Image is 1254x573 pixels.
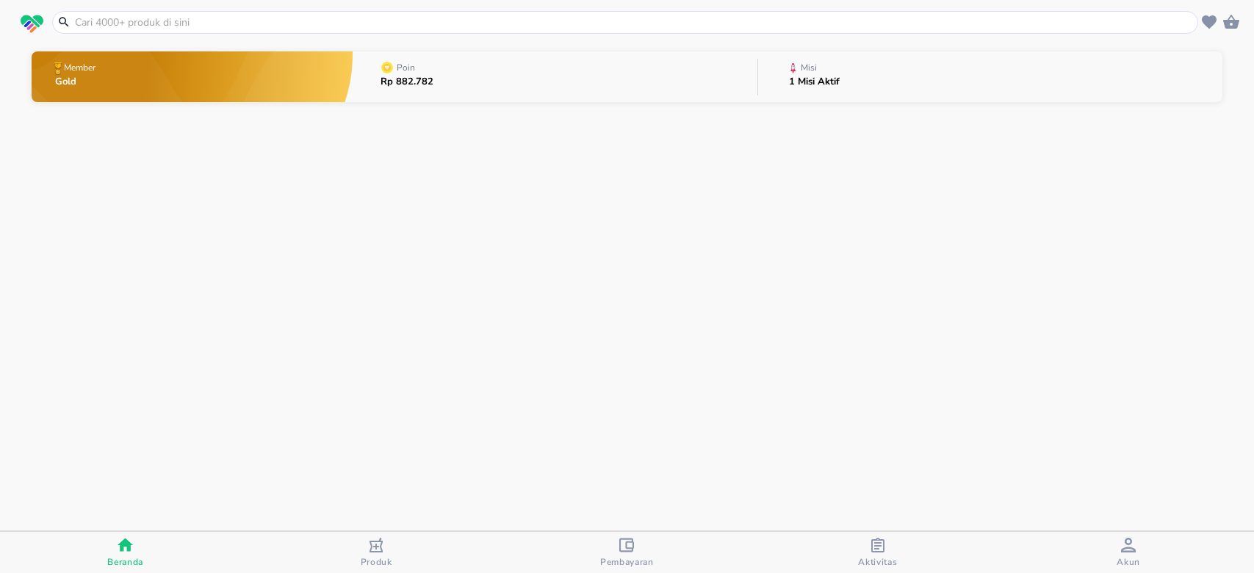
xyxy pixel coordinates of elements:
[353,48,757,106] button: PoinRp 882.782
[361,556,392,568] span: Produk
[32,48,353,106] button: MemberGold
[64,63,96,72] p: Member
[381,77,433,87] p: Rp 882.782
[752,532,1003,573] button: Aktivitas
[600,556,654,568] span: Pembayaran
[55,77,98,87] p: Gold
[1003,532,1254,573] button: Akun
[21,15,43,34] img: logo_swiperx_s.bd005f3b.svg
[801,63,817,72] p: Misi
[1117,556,1140,568] span: Akun
[789,77,840,87] p: 1 Misi Aktif
[758,48,1222,106] button: Misi1 Misi Aktif
[858,556,897,568] span: Aktivitas
[73,15,1194,30] input: Cari 4000+ produk di sini
[251,532,501,573] button: Produk
[397,63,415,72] p: Poin
[107,556,143,568] span: Beranda
[502,532,752,573] button: Pembayaran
